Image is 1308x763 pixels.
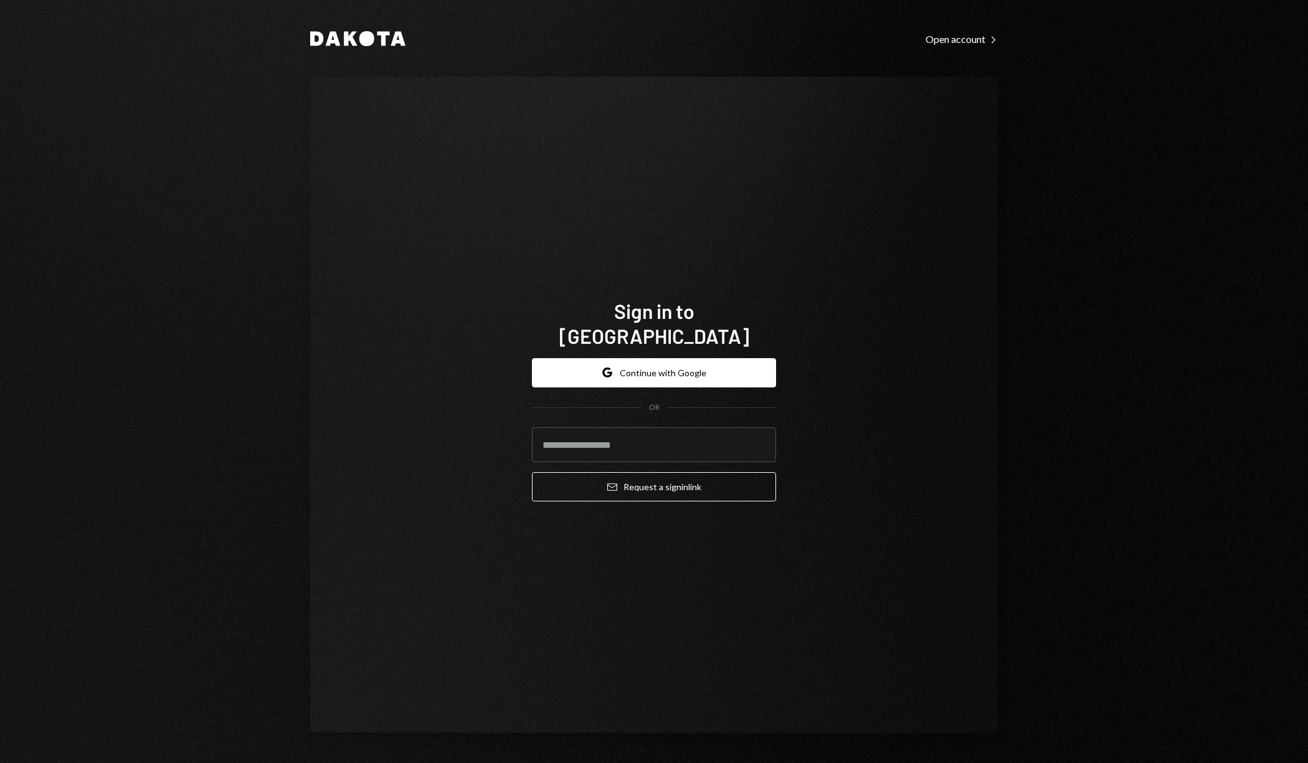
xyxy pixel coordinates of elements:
[532,298,776,348] h1: Sign in to [GEOGRAPHIC_DATA]
[926,33,998,45] div: Open account
[926,32,998,45] a: Open account
[532,358,776,387] button: Continue with Google
[532,472,776,501] button: Request a signinlink
[649,402,660,413] div: OR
